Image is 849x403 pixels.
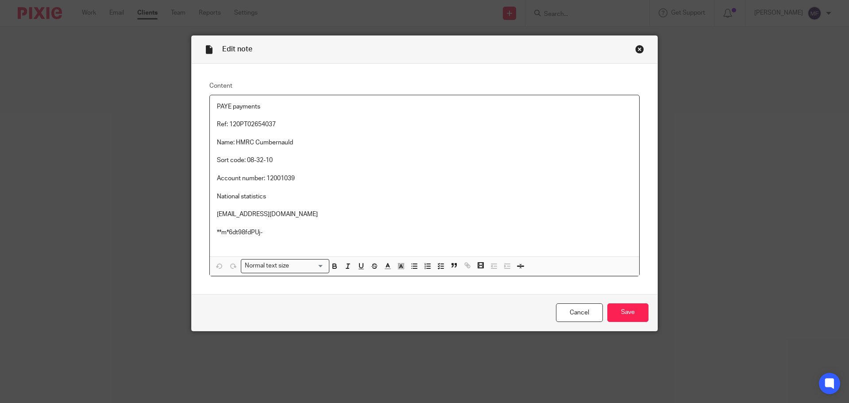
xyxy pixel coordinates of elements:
p: Sort code: 08-32-10 [217,156,633,165]
div: Close this dialog window [635,45,644,54]
div: Search for option [241,259,329,273]
label: Content [209,81,640,90]
p: PAYE payments [217,102,633,111]
input: Save [607,303,648,322]
p: [EMAIL_ADDRESS][DOMAIN_NAME] [217,210,633,219]
span: Normal text size [243,261,291,271]
p: Account number: 12001039 [217,174,633,183]
p: **m*6dt98fdPUj- [217,228,633,237]
p: National statistics [217,192,633,201]
input: Search for option [292,261,324,271]
p: Ref: 120PT02654037 [217,120,633,129]
a: Cancel [556,303,603,322]
span: Edit note [222,46,252,53]
p: Name: HMRC Cumbernauld [217,138,633,147]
